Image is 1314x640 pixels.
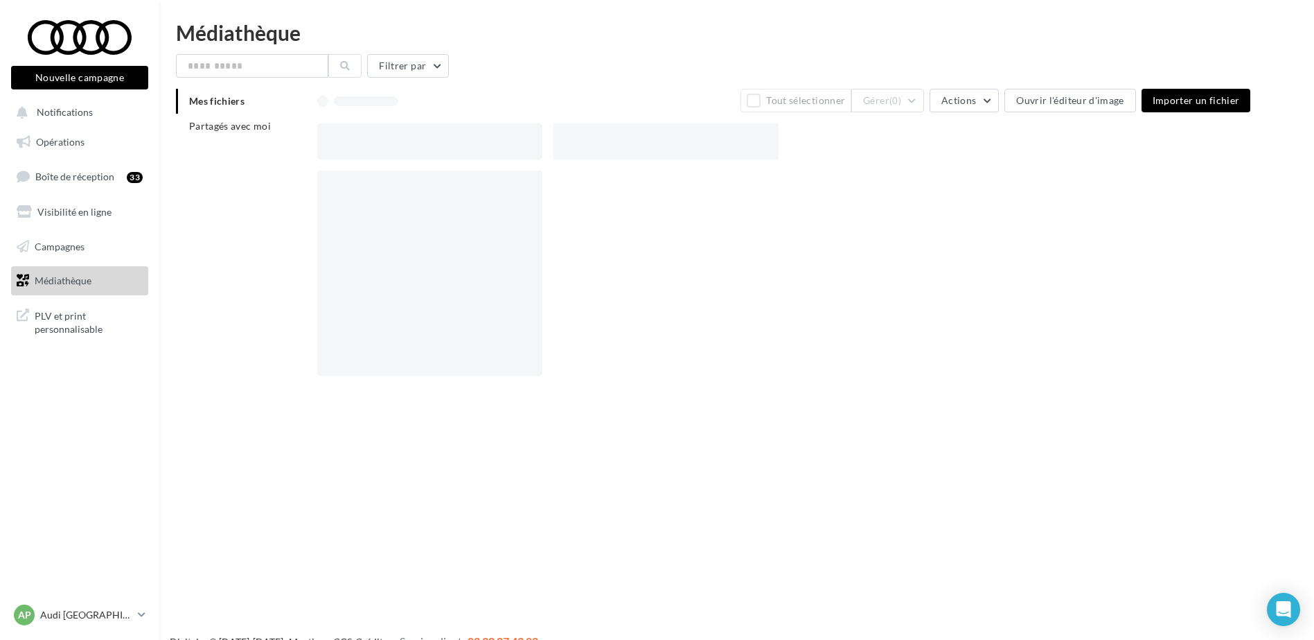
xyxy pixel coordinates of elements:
[18,608,31,622] span: AP
[11,66,148,89] button: Nouvelle campagne
[37,206,112,218] span: Visibilité en ligne
[889,95,901,106] span: (0)
[740,89,851,112] button: Tout sélectionner
[8,198,151,227] a: Visibilité en ligne
[127,172,143,183] div: 33
[8,128,151,157] a: Opérations
[37,107,93,119] span: Notifications
[8,266,151,295] a: Médiathèque
[35,240,85,252] span: Campagnes
[8,162,151,191] a: Boîte de réception33
[35,171,114,182] span: Boîte de réception
[11,602,148,628] a: AP Audi [GEOGRAPHIC_DATA] 16
[1004,89,1135,112] button: Ouvrir l'éditeur d'image
[176,22,1297,43] div: Médiathèque
[189,95,245,107] span: Mes fichiers
[189,120,271,132] span: Partagés avec moi
[40,608,132,622] p: Audi [GEOGRAPHIC_DATA] 16
[8,301,151,342] a: PLV et print personnalisable
[35,275,91,286] span: Médiathèque
[1267,593,1300,626] div: Open Intercom Messenger
[1153,94,1240,106] span: Importer un fichier
[851,89,924,112] button: Gérer(0)
[35,306,143,336] span: PLV et print personnalisable
[930,89,999,112] button: Actions
[941,94,976,106] span: Actions
[367,54,449,78] button: Filtrer par
[8,232,151,261] a: Campagnes
[36,136,85,148] span: Opérations
[1142,89,1251,112] button: Importer un fichier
